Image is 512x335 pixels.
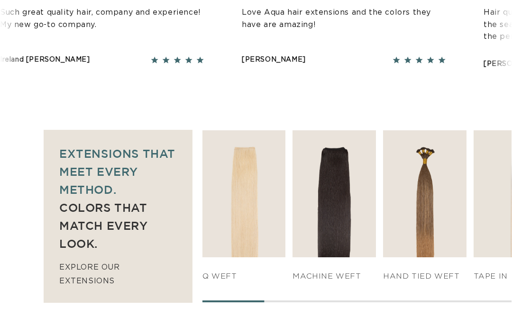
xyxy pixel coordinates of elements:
[59,199,177,253] p: Colors that match every look.
[293,272,376,281] h4: Machine Weft
[383,130,466,281] div: 3 / 7
[59,261,177,288] p: explore our extensions
[383,272,466,281] h4: HAND TIED WEFT
[293,130,376,281] div: 2 / 7
[240,54,304,66] div: [PERSON_NAME]
[59,163,177,199] p: meet every method.
[202,130,286,281] div: 1 / 7
[202,272,286,281] h4: q weft
[59,145,177,163] p: Extensions that
[240,7,444,31] p: Love Aqua hair extensions and the colors they have are amazing!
